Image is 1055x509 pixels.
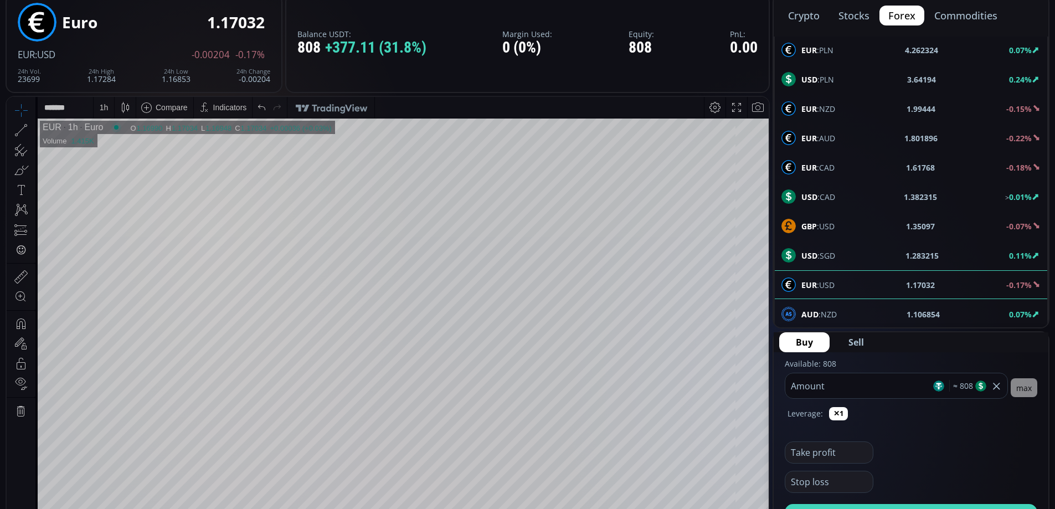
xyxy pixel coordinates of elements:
span: :CAD [801,191,835,203]
button: crypto [779,6,828,25]
b: 0.01% [1009,192,1032,202]
div: 1.16853 [162,68,191,83]
span: +377.11 (31.8%) [325,39,426,56]
span: -0.00204 [192,50,230,60]
div: 24h Low [162,68,191,75]
div: H [159,27,165,35]
div: L [194,27,199,35]
b: 0.11% [1009,250,1032,261]
b: USD [801,250,817,261]
div: 1.17032 [207,14,265,31]
b: -0.15% [1006,104,1032,114]
b: 1.106854 [907,309,940,320]
div: 0.00 [730,39,758,56]
b: EUR [801,162,817,173]
b: 1.283215 [905,250,939,261]
span: > [1005,193,1009,202]
div: -0.00204 [236,68,270,83]
div: 5d [109,445,118,454]
span: Sell [848,336,864,349]
div: 1.17034 [234,27,260,35]
span: Buy [796,336,813,349]
div: +0.00036 (+0.03%) [264,27,325,35]
div: log [723,445,733,454]
b: 1.35097 [906,220,935,232]
div: 3m [72,445,83,454]
span: :USD [801,220,835,232]
span: :PLN [801,74,834,85]
div: 1y [56,445,64,454]
label: PnL: [730,30,758,38]
b: 0.24% [1009,74,1032,85]
div: 1d [125,445,134,454]
div: 1.17284 [87,68,116,83]
b: 4.262324 [905,44,938,56]
button: commodities [925,6,1006,25]
div: Volume [36,40,60,48]
b: 0.07% [1009,309,1032,320]
div: 1h [55,25,71,35]
b: EUR [801,104,817,114]
b: 1.99444 [907,103,935,115]
span: :NZD [801,103,835,115]
div: C [228,27,234,35]
span: :PLN [801,44,833,56]
div: 24h Change [236,68,270,75]
span: :SGD [801,250,835,261]
b: USD [801,74,817,85]
div: Compare [149,6,181,15]
b: 3.64194 [907,74,936,85]
button: Buy [779,332,830,352]
button: forex [879,6,924,25]
button: 13:19:13 (UTC) [632,439,693,460]
b: EUR [801,133,817,143]
label: Leverage: [788,408,823,419]
div: Go to [148,439,166,460]
div: EUR [36,25,55,35]
button: stocks [830,6,878,25]
div: Toggle Log Scale [719,439,737,460]
span: :USD [35,48,55,61]
span: 13:19:13 (UTC) [636,445,689,454]
div: 1.16948 [199,27,225,35]
span: :AUD [801,132,835,144]
span: -0.17% [235,50,265,60]
div: 24h High [87,68,116,75]
button: Sell [832,332,881,352]
span: :CAD [801,162,835,173]
div: 23699 [18,68,41,83]
b: EUR [801,45,817,55]
div: Toggle Percentage [703,439,719,460]
span: EUR [18,48,35,61]
div: 1.16990 [130,27,156,35]
div: O [123,27,130,35]
div: 1m [90,445,101,454]
b: AUD [801,309,819,320]
b: USD [801,192,817,202]
b: 0.07% [1009,45,1032,55]
div: 24h Vol. [18,68,41,75]
b: -0.22% [1006,133,1032,143]
div: 808 [629,39,654,56]
button: ✕1 [829,407,848,420]
div: 808 [297,39,426,56]
label: Available: 808 [785,358,836,369]
span: ≈ 808 [949,380,973,392]
b: -0.07% [1006,221,1032,232]
div: 0 (0%) [502,39,552,56]
span: :NZD [801,309,837,320]
label: Balance USDT: [297,30,426,38]
div: 1 h [93,6,102,15]
b: -0.18% [1006,162,1032,173]
label: Margin Used: [502,30,552,38]
div: 1.415K [64,40,87,48]
b: 1.382315 [904,191,937,203]
div: 1.17034 [165,27,191,35]
div: Toggle Auto Scale [737,439,760,460]
b: GBP [801,221,817,232]
b: 1.61768 [906,162,935,173]
div: Euro [71,25,97,35]
b: 1.801896 [904,132,938,144]
div: Indicators [207,6,240,15]
div: Euro [62,14,97,31]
